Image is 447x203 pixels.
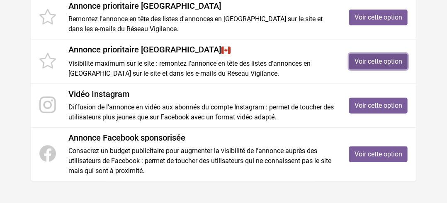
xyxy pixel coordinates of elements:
[349,146,408,162] a: Voir cette option
[349,10,408,25] a: Voir cette option
[68,102,337,122] p: Diffusion de l'annonce en vidéo aux abonnés du compte Instagram : permet de toucher des utilisate...
[68,45,337,55] h4: Annonce prioritaire [GEOGRAPHIC_DATA]
[68,146,337,176] p: Consacrez un budget publicitaire pour augmenter la visibilité de l'annonce auprès des utilisateur...
[68,89,337,99] h4: Vidéo Instagram
[68,14,337,34] p: Remontez l'annonce en tête des listes d'annonces en [GEOGRAPHIC_DATA] sur le site et dans les e-m...
[349,98,408,114] a: Voir cette option
[68,1,337,11] h4: Annonce prioritaire [GEOGRAPHIC_DATA]
[68,59,337,79] p: Visibilité maximum sur le site : remontez l'annonce en tête des listes d'annonces en [GEOGRAPHIC_...
[221,45,231,55] img: Canada
[349,54,408,69] a: Voir cette option
[68,133,337,143] h4: Annonce Facebook sponsorisée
